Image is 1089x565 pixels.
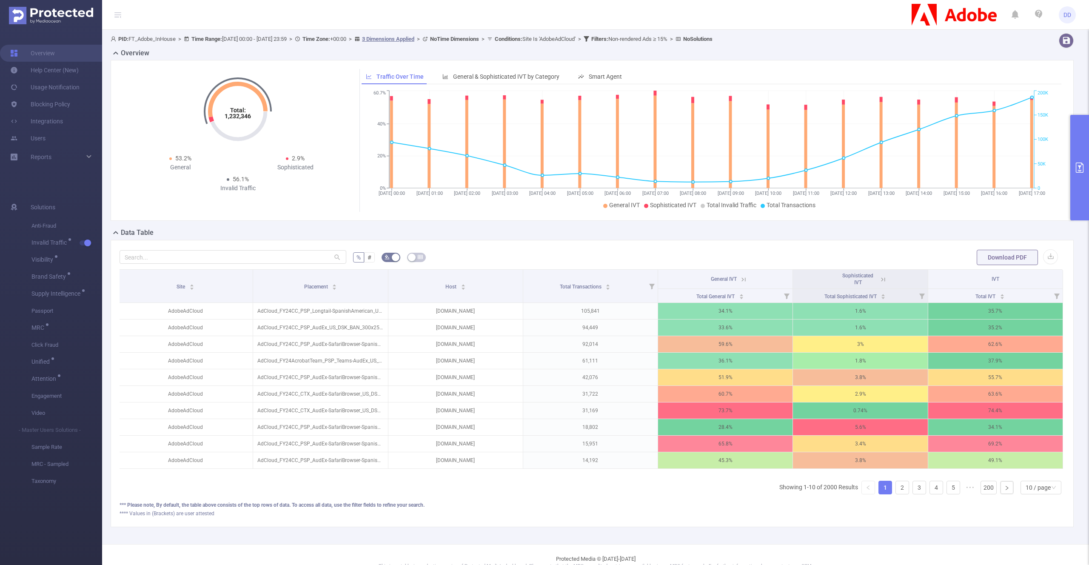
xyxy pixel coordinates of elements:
b: Time Zone: [302,36,330,42]
span: > [414,36,422,42]
p: 59.6% [658,336,793,352]
tspan: [DATE] 01:00 [416,191,442,196]
div: Invalid Traffic [180,184,295,193]
p: 34.1% [928,419,1063,435]
tspan: [DATE] 02:00 [454,191,480,196]
i: icon: caret-down [606,286,610,289]
a: Usage Notification [10,79,80,96]
p: 73.7% [658,402,793,419]
span: Non-rendered Ads ≥ 15% [591,36,667,42]
tspan: [DATE] 00:00 [379,191,405,196]
b: PID: [118,36,128,42]
p: 42,076 [523,369,658,385]
i: icon: table [418,254,423,260]
p: [DOMAIN_NAME] [388,419,523,435]
tspan: 1,232,346 [225,113,251,120]
p: 28.4% [658,419,793,435]
div: Sort [605,283,610,288]
span: DD [1063,6,1071,23]
p: 51.9% [658,369,793,385]
span: Unified [31,359,53,365]
tspan: [DATE] 09:00 [717,191,744,196]
p: 31,722 [523,386,658,402]
span: General IVT [711,276,737,282]
i: icon: down [1051,485,1056,491]
li: 3 [912,481,926,494]
i: icon: caret-down [1000,296,1004,298]
span: Solutions [31,199,55,216]
p: AdobeAdCloud [118,386,253,402]
li: Next Page [1000,481,1014,494]
p: 3.8% [793,452,927,468]
span: Sophisticated IVT [842,273,873,285]
i: Filter menu [781,289,793,302]
p: AdobeAdCloud [118,353,253,369]
span: Sample Rate [31,439,102,456]
i: icon: line-chart [366,74,372,80]
span: Click Fraud [31,337,102,354]
p: 92,014 [523,336,658,352]
span: Visibility [31,257,56,263]
p: AdCloud_FY24CC_PSP_AudEx-SafariBrowser-SpanishAmerican_US_DSK_BAN_300x600 [9354645] [253,452,388,468]
b: Time Range: [191,36,222,42]
tspan: [DATE] 07:00 [642,191,668,196]
p: 33.6% [658,320,793,336]
tspan: 0% [380,185,386,191]
tspan: 0 [1038,185,1040,191]
span: Taxonomy [31,473,102,490]
span: > [576,36,584,42]
p: 55.7% [928,369,1063,385]
i: icon: caret-down [881,296,886,298]
span: Traffic Over Time [376,73,424,80]
tspan: [DATE] 13:00 [868,191,894,196]
tspan: [DATE] 10:00 [755,191,781,196]
span: MRC [31,325,47,331]
p: 60.7% [658,386,793,402]
i: icon: bg-colors [385,254,390,260]
p: 36.1% [658,353,793,369]
div: 10 / page [1026,481,1051,494]
div: *** Please note, By default, the table above consists of the top rows of data. To access all data... [120,501,1065,509]
span: General IVT [609,202,640,208]
i: icon: caret-down [739,296,744,298]
div: Sophisticated [238,163,353,172]
i: icon: bar-chart [442,74,448,80]
span: Total Sophisticated IVT [824,294,878,300]
li: Previous Page [861,481,875,494]
tspan: [DATE] 12:00 [830,191,857,196]
p: AdobeAdCloud [118,303,253,319]
p: 14,192 [523,452,658,468]
tspan: [DATE] 08:00 [680,191,706,196]
button: Download PDF [977,250,1038,265]
p: AdCloud_FY24AcrobatTeam_PSP_Teams-AudEx_US_DSK_BAN_300x250 [8758937] [253,353,388,369]
p: AdCloud_FY24CC_PSP_AudEx-SafariBrowser-SpanishAmerican_US_DSK_BAN_300x250 [9354644] [253,336,388,352]
div: **** Values in (Brackets) are user attested [120,510,1065,517]
span: 2.9% [292,155,305,162]
i: icon: caret-up [739,293,744,295]
p: [DOMAIN_NAME] [388,452,523,468]
img: Protected Media [9,7,93,24]
input: Search... [120,250,346,264]
p: AdCloud_FY24CC_CTX_AudEx-SafariBrowser_US_DSK_BAN_300x600 [8399753] [253,402,388,419]
li: Next 5 Pages [964,481,977,494]
tspan: 150K [1038,112,1048,118]
tspan: 20% [377,154,386,159]
span: > [287,36,295,42]
u: 3 Dimensions Applied [362,36,414,42]
p: 3.8% [793,369,927,385]
a: Blocking Policy [10,96,70,113]
i: icon: caret-down [461,286,465,289]
p: AdCloud_FY24CC_CTX_AudEx-SafariBrowser_US_DSK_BAN_300x250 [8399752] [253,386,388,402]
i: icon: caret-up [190,283,194,285]
span: Total Transactions [560,284,603,290]
p: 94,449 [523,320,658,336]
tspan: 200K [1038,91,1048,96]
div: Sort [189,283,194,288]
p: 2.9% [793,386,927,402]
tspan: [DATE] 14:00 [906,191,932,196]
i: icon: caret-up [461,283,465,285]
p: 45.3% [658,452,793,468]
span: Total General IVT [696,294,736,300]
p: 61,111 [523,353,658,369]
span: Total Invalid Traffic [707,202,756,208]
